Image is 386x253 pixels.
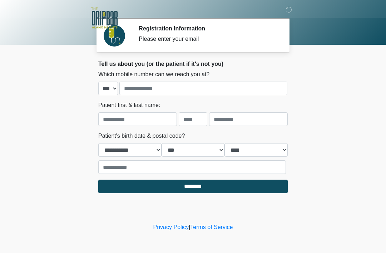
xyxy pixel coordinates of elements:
a: | [189,224,190,230]
div: Please enter your email [139,35,277,43]
a: Terms of Service [190,224,233,230]
label: Patient first & last name: [98,101,160,110]
label: Patient's birth date & postal code? [98,132,185,140]
label: Which mobile number can we reach you at? [98,70,209,79]
a: Privacy Policy [153,224,189,230]
img: The DRIPBaR - Alamo Heights Logo [91,5,118,31]
h2: Tell us about you (or the patient if it's not you) [98,60,288,67]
